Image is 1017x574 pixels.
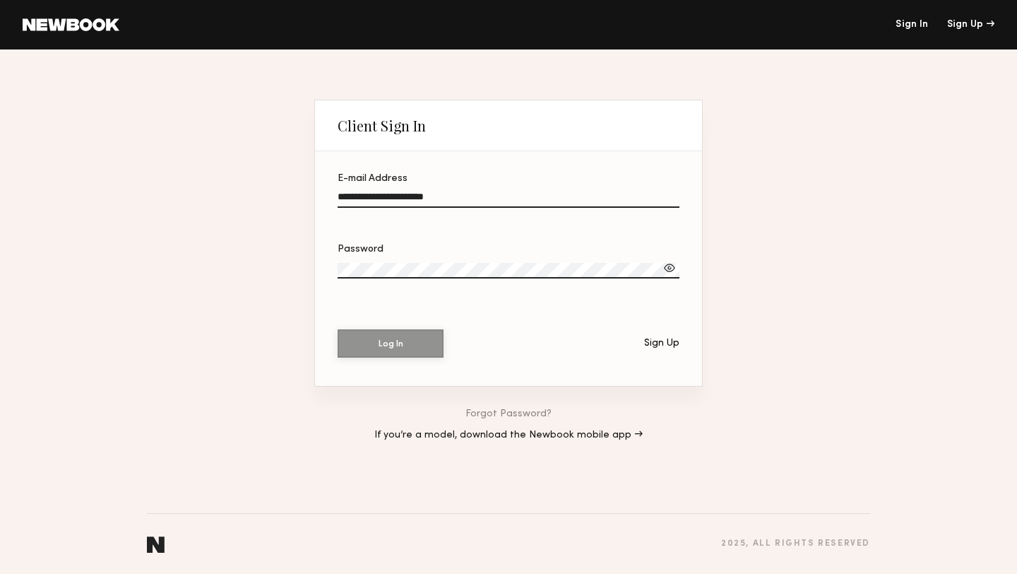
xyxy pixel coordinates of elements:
[338,329,444,358] button: Log In
[338,192,679,208] input: E-mail Address
[721,539,870,549] div: 2025 , all rights reserved
[338,117,426,134] div: Client Sign In
[338,245,679,254] div: Password
[947,20,994,30] div: Sign Up
[896,20,928,30] a: Sign In
[465,409,552,419] a: Forgot Password?
[374,430,643,440] a: If you’re a model, download the Newbook mobile app →
[338,174,679,184] div: E-mail Address
[338,263,679,279] input: Password
[644,339,679,348] div: Sign Up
